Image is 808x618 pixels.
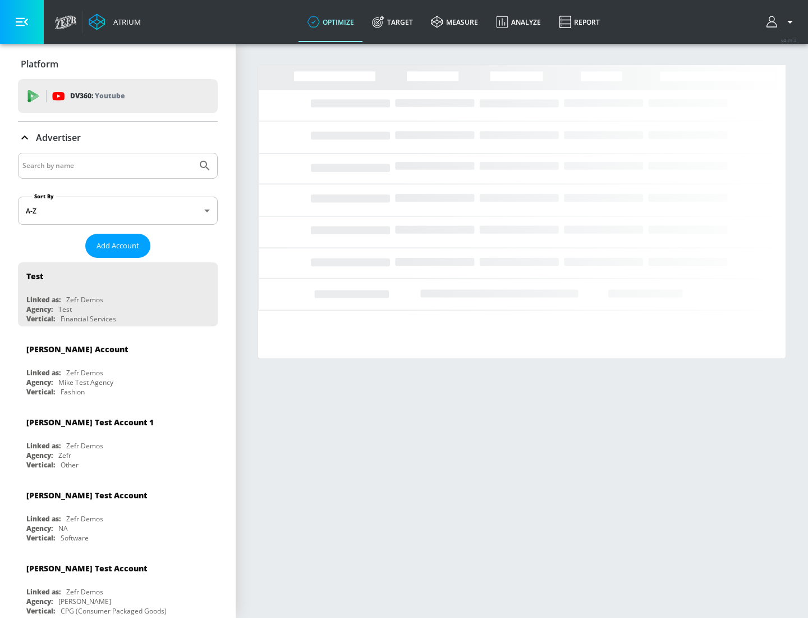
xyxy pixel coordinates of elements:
a: measure [422,2,487,42]
div: Other [61,460,79,470]
div: Atrium [109,17,141,27]
div: A-Z [18,197,218,225]
div: Zefr Demos [66,368,103,378]
div: Zefr Demos [66,587,103,597]
a: Report [550,2,609,42]
div: Linked as: [26,295,61,305]
div: Agency: [26,378,53,387]
div: [PERSON_NAME] Test AccountLinked as:Zefr DemosAgency:NAVertical:Software [18,481,218,546]
div: Zefr [58,451,71,460]
div: Vertical: [26,387,55,397]
a: Atrium [89,13,141,30]
div: Zefr Demos [66,441,103,451]
div: [PERSON_NAME] AccountLinked as:Zefr DemosAgency:Mike Test AgencyVertical:Fashion [18,335,218,399]
div: [PERSON_NAME] Test Account [26,490,147,501]
span: Add Account [97,239,139,252]
div: Agency: [26,305,53,314]
div: DV360: Youtube [18,79,218,113]
div: Zefr Demos [66,514,103,524]
div: Vertical: [26,314,55,324]
div: Zefr Demos [66,295,103,305]
div: Linked as: [26,587,61,597]
div: [PERSON_NAME] Test Account 1 [26,417,154,428]
div: Vertical: [26,533,55,543]
div: Vertical: [26,606,55,616]
a: Analyze [487,2,550,42]
div: Agency: [26,524,53,533]
div: NA [58,524,68,533]
p: Platform [21,58,58,70]
div: Software [61,533,89,543]
label: Sort By [32,193,56,200]
div: [PERSON_NAME] Test Account 1Linked as:Zefr DemosAgency:ZefrVertical:Other [18,408,218,472]
p: DV360: [70,90,125,102]
p: Advertiser [36,131,81,144]
input: Search by name [22,158,192,173]
a: Target [363,2,422,42]
div: Fashion [61,387,85,397]
div: Test [26,271,43,281]
div: Test [58,305,72,314]
a: optimize [299,2,363,42]
div: [PERSON_NAME] Account [26,344,128,355]
div: Agency: [26,597,53,606]
div: [PERSON_NAME] Test Account [26,563,147,574]
div: TestLinked as:Zefr DemosAgency:TestVertical:Financial Services [18,262,218,326]
div: Vertical: [26,460,55,470]
div: Agency: [26,451,53,460]
div: Mike Test Agency [58,378,113,387]
div: Platform [18,48,218,80]
button: Add Account [85,234,150,258]
div: Linked as: [26,514,61,524]
p: Youtube [95,90,125,102]
div: Advertiser [18,122,218,153]
div: Linked as: [26,368,61,378]
div: Linked as: [26,441,61,451]
div: CPG (Consumer Packaged Goods) [61,606,167,616]
div: Financial Services [61,314,116,324]
div: [PERSON_NAME] [58,597,111,606]
span: v 4.25.2 [781,37,797,43]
